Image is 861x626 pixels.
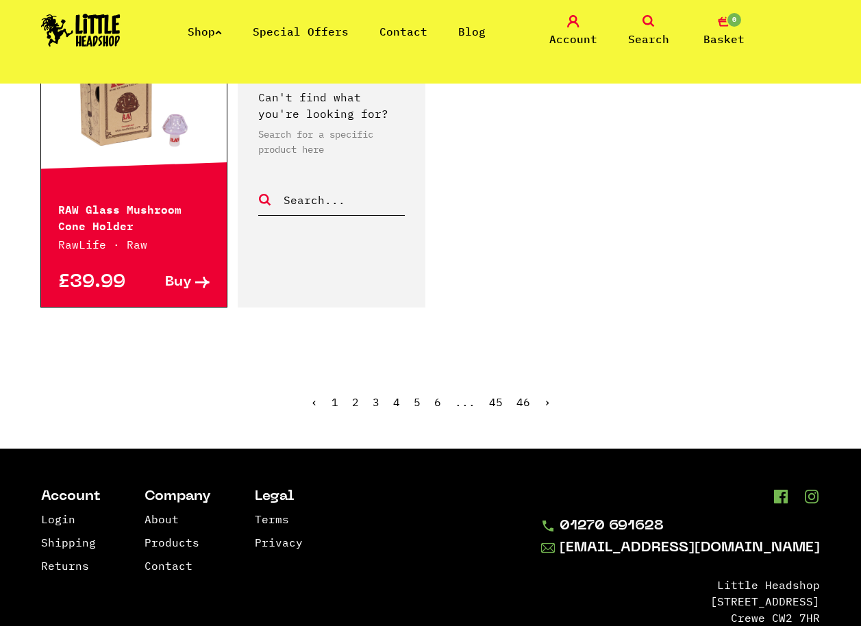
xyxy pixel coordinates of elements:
img: Little Head Shop Logo [41,14,121,47]
a: Products [145,536,199,549]
a: 45 [489,395,503,409]
a: 5 [414,395,421,409]
a: Contact [379,25,427,38]
span: ... [455,395,475,409]
a: Next » [544,395,551,409]
a: 3 [373,395,379,409]
li: [STREET_ADDRESS] [541,593,820,610]
a: Returns [41,559,89,573]
p: Can't find what you're looking for? [258,89,405,122]
a: Buy [134,275,210,290]
li: Little Headshop [541,577,820,593]
a: 01270 691628 [541,519,820,534]
p: RAW Glass Mushroom Cone Holder [58,200,210,233]
a: About [145,512,179,526]
input: Search... [282,191,405,209]
a: [EMAIL_ADDRESS][DOMAIN_NAME] [541,540,820,556]
li: Legal [255,490,303,504]
p: £39.99 [58,275,134,290]
a: Contact [145,559,192,573]
a: Privacy [255,536,303,549]
p: RawLife · Raw [58,236,210,253]
li: « Previous [311,397,318,408]
span: 1 [332,395,338,409]
a: 0 Basket [690,15,758,47]
a: Shop [188,25,222,38]
li: Crewe CW2 7HR [541,610,820,626]
a: Search [614,15,683,47]
span: Buy [165,275,192,290]
a: 2 [352,395,359,409]
span: 0 [726,12,743,28]
li: Company [145,490,211,504]
a: Terms [255,512,289,526]
span: Search [628,31,669,47]
li: Account [41,490,101,504]
a: 4 [393,395,400,409]
a: Login [41,512,75,526]
a: 46 [516,395,530,409]
a: Shipping [41,536,96,549]
p: Search for a specific product here [258,127,405,157]
a: Special Offers [253,25,349,38]
span: Basket [703,31,745,47]
span: ‹ [311,395,318,409]
a: Blog [458,25,486,38]
a: 6 [434,395,441,409]
span: Account [549,31,597,47]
